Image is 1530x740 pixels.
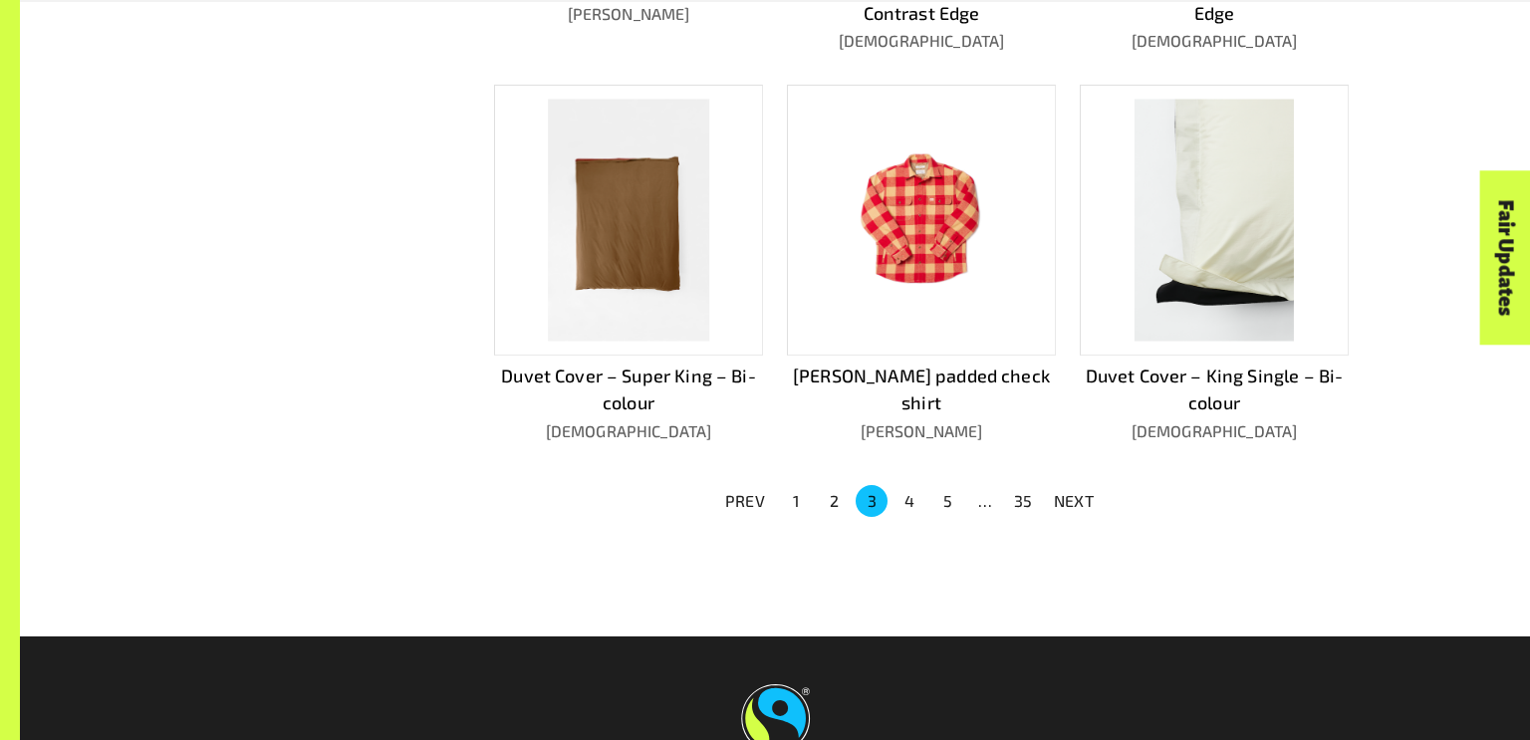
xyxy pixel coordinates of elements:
button: Go to page 2 [818,485,850,517]
p: PREV [725,489,765,513]
button: PREV [713,483,777,519]
button: Go to page 4 [893,485,925,517]
p: [DEMOGRAPHIC_DATA] [1080,419,1349,443]
a: [PERSON_NAME] padded check shirt[PERSON_NAME] [787,85,1056,443]
p: NEXT [1054,489,1094,513]
p: [PERSON_NAME] [787,419,1056,443]
button: Go to page 5 [931,485,963,517]
p: [DEMOGRAPHIC_DATA] [787,29,1056,53]
p: Duvet Cover – King Single – Bi-colour [1080,363,1349,416]
a: Duvet Cover – Super King – Bi-colour[DEMOGRAPHIC_DATA] [494,85,763,443]
p: [PERSON_NAME] [494,2,763,26]
p: [DEMOGRAPHIC_DATA] [1080,29,1349,53]
div: … [969,489,1001,513]
p: Duvet Cover – Super King – Bi-colour [494,363,763,416]
p: [PERSON_NAME] padded check shirt [787,363,1056,416]
button: NEXT [1042,483,1106,519]
button: page 3 [856,485,888,517]
nav: pagination navigation [713,483,1106,519]
button: Go to page 35 [1007,485,1039,517]
p: [DEMOGRAPHIC_DATA] [494,419,763,443]
button: Go to page 1 [780,485,812,517]
a: Duvet Cover – King Single – Bi-colour[DEMOGRAPHIC_DATA] [1080,85,1349,443]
